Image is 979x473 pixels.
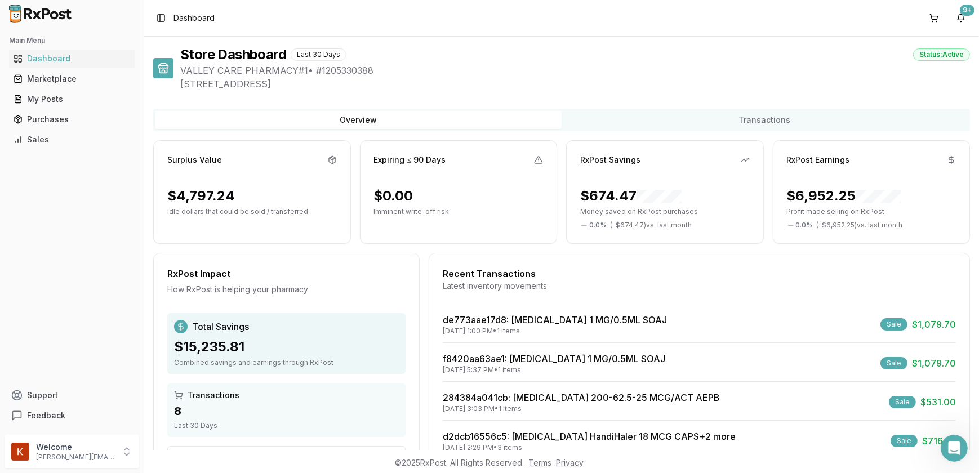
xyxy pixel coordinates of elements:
a: Purchases [9,109,135,130]
span: ( - $674.47 ) vs. last month [610,221,692,230]
a: Dashboard [9,48,135,69]
a: Marketplace [9,69,135,89]
span: $1,079.70 [912,356,956,370]
span: $716.85 [922,434,956,448]
button: My Posts [5,90,139,108]
div: RxPost Savings [580,154,640,166]
p: Idle dollars that could be sold / transferred [167,207,337,216]
div: RxPost Impact [167,267,406,280]
div: [DATE] 2:29 PM • 3 items [443,443,736,452]
iframe: Intercom live chat [941,435,968,462]
span: VALLEY CARE PHARMACY#1 • # 1205330388 [180,64,970,77]
p: Profit made selling on RxPost [787,207,956,216]
div: [DATE] 5:37 PM • 1 items [443,365,665,374]
div: 9+ [960,5,974,16]
div: Surplus Value [167,154,222,166]
div: Sale [891,435,918,447]
nav: breadcrumb [173,12,215,24]
span: ( - $6,952.25 ) vs. last month [817,221,903,230]
button: Marketplace [5,70,139,88]
div: [DATE] 3:03 PM • 1 items [443,404,720,413]
div: Marketplace [14,73,130,84]
button: 9+ [952,9,970,27]
a: de773aae17d8: [MEDICAL_DATA] 1 MG/0.5ML SOAJ [443,314,667,325]
div: Sale [880,318,907,331]
div: Sale [880,357,907,369]
p: Money saved on RxPost purchases [580,207,750,216]
div: Last 30 Days [174,421,399,430]
p: [PERSON_NAME][EMAIL_ADDRESS][DOMAIN_NAME] [36,453,114,462]
span: Feedback [27,410,65,421]
div: Last 30 Days [291,48,346,61]
span: 0.0 % [589,221,607,230]
div: Status: Active [913,48,970,61]
a: Terms [529,458,552,467]
div: $15,235.81 [174,338,399,356]
div: Recent Transactions [443,267,956,280]
button: Purchases [5,110,139,128]
h2: Main Menu [9,36,135,45]
button: Support [5,385,139,405]
img: RxPost Logo [5,5,77,23]
div: 8 [174,403,399,419]
div: Combined savings and earnings through RxPost [174,358,399,367]
a: My Posts [9,89,135,109]
button: Sales [5,131,139,149]
span: 0.0 % [796,221,813,230]
div: RxPost Earnings [787,154,850,166]
span: Total Savings [192,320,249,333]
span: [STREET_ADDRESS] [180,77,970,91]
p: Imminent write-off risk [374,207,544,216]
div: Expiring ≤ 90 Days [374,154,446,166]
span: Dashboard [173,12,215,24]
span: $531.00 [920,395,956,409]
div: [DATE] 1:00 PM • 1 items [443,327,667,336]
span: Transactions [188,390,239,401]
a: f8420aa63ae1: [MEDICAL_DATA] 1 MG/0.5ML SOAJ [443,353,665,364]
button: Transactions [562,111,968,129]
a: d2dcb16556c5: [MEDICAL_DATA] HandiHaler 18 MCG CAPS+2 more [443,431,736,442]
div: Purchases [14,114,130,125]
div: Sales [14,134,130,145]
p: Welcome [36,441,114,453]
div: Latest inventory movements [443,280,956,292]
img: User avatar [11,443,29,461]
a: Privacy [557,458,584,467]
div: Sale [889,396,916,408]
button: Dashboard [5,50,139,68]
div: $0.00 [374,187,413,205]
div: $674.47 [580,187,682,205]
div: My Posts [14,93,130,105]
div: How RxPost is helping your pharmacy [167,284,406,295]
a: Sales [9,130,135,150]
button: Feedback [5,405,139,426]
h1: Store Dashboard [180,46,286,64]
div: Dashboard [14,53,130,64]
div: $6,952.25 [787,187,901,205]
a: 284384a041cb: [MEDICAL_DATA] 200-62.5-25 MCG/ACT AEPB [443,392,720,403]
button: Overview [155,111,562,129]
span: $1,079.70 [912,318,956,331]
div: $4,797.24 [167,187,235,205]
